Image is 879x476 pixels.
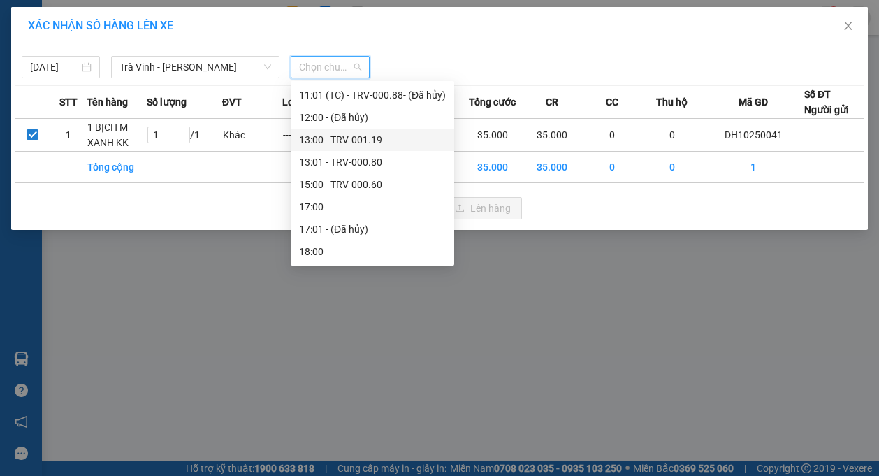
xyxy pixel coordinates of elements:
[222,119,282,152] td: Khác
[87,152,147,183] td: Tổng cộng
[582,119,642,152] td: 0
[546,94,558,110] span: CR
[119,57,271,78] span: Trà Vinh - Hồ Chí Minh
[282,119,342,152] td: ---
[642,119,702,152] td: 0
[299,199,446,215] div: 17:00
[6,27,204,41] p: GỬI:
[606,94,618,110] span: CC
[299,177,446,192] div: 15:00 - TRV-000.60
[463,152,523,183] td: 35.000
[6,75,182,89] span: 0333565205 -
[282,94,326,110] span: Loại hàng
[829,7,868,46] button: Close
[299,87,446,103] div: 11:01 (TC) - TRV-000.88 - (Đã hủy)
[299,154,446,170] div: 13:01 - TRV-000.80
[299,132,446,147] div: 13:00 - TRV-001.19
[263,63,272,71] span: down
[6,47,204,73] p: NHẬN:
[147,94,187,110] span: Số lượng
[47,8,162,21] strong: BIÊN NHẬN GỬI HÀNG
[59,94,78,110] span: STT
[30,59,79,75] input: 14/10/2025
[222,94,242,110] span: ĐVT
[147,119,222,152] td: / 1
[444,197,522,219] button: uploadLên hàng
[299,57,361,78] span: Chọn chuyến
[582,152,642,183] td: 0
[299,110,446,125] div: 12:00 - (Đã hủy)
[739,94,768,110] span: Mã GD
[656,94,688,110] span: Thu hộ
[843,20,854,31] span: close
[642,152,702,183] td: 0
[87,119,147,152] td: 1 BỊCH M XANH KK
[299,244,446,259] div: 18:00
[299,222,446,237] div: 17:01 - (Đã hủy)
[522,119,582,152] td: 35.000
[804,87,849,117] div: Số ĐT Người gửi
[6,91,34,104] span: GIAO:
[87,94,128,110] span: Tên hàng
[702,119,804,152] td: DH10250041
[51,119,87,152] td: 1
[469,94,516,110] span: Tổng cước
[522,152,582,183] td: 35.000
[29,27,136,41] span: VP [PERSON_NAME] -
[75,75,182,89] span: [GEOGRAPHIC_DATA]
[463,119,523,152] td: 35.000
[6,47,140,73] span: VP [PERSON_NAME] ([GEOGRAPHIC_DATA])
[28,19,173,32] span: XÁC NHẬN SỐ HÀNG LÊN XE
[702,152,804,183] td: 1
